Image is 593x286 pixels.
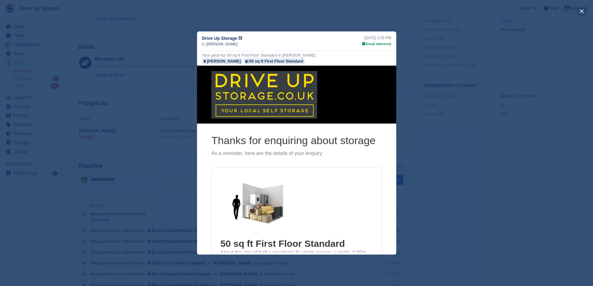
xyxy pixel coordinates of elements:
[244,58,305,64] a: 50 sq ft First Floor Standard
[23,172,176,184] h2: 50 sq ft First Floor Standard
[14,5,120,53] img: Drive Up Storage Logo
[23,111,98,167] img: 50 sq ft First Floor Standard
[362,41,391,47] div: Email delivered
[202,58,242,64] a: [PERSON_NAME]
[249,58,303,64] div: 50 sq ft First Floor Standard
[202,41,205,47] span: to
[202,52,316,58] div: Your price for 50 sq ft First Floor Standard in [PERSON_NAME]
[362,35,391,41] div: [DATE] 3:26 PM
[14,68,185,82] h1: Thanks for enquiring about storage
[206,41,238,47] span: [PERSON_NAME]
[23,184,176,197] p: About the size of half a standard UK single garage. Length: 3.05m, [PERSON_NAME]: 1.52m, Height: ...
[238,36,242,40] img: icon-info-grey-7440780725fd019a000dd9b08b2336e03edf1995a4989e88bcd33f0948082b44.svg
[202,35,238,41] span: Drive Up Storage
[577,6,587,16] button: close
[207,58,241,64] div: [PERSON_NAME]
[14,85,185,91] p: As a reminder, here are the details of your enquiry:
